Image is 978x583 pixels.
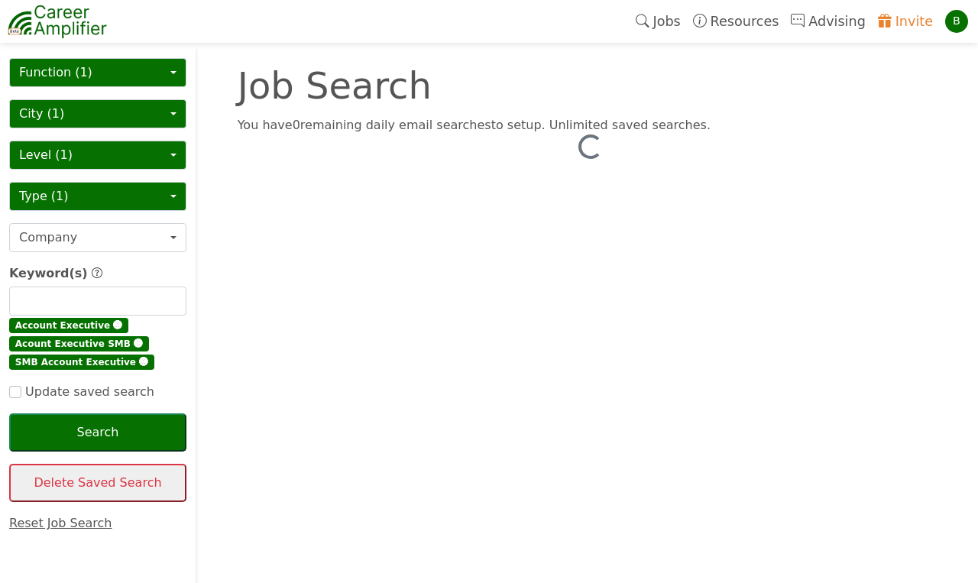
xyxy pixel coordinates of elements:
button: Delete Saved Search [9,464,186,502]
div: B [945,10,968,33]
a: Advising [785,4,871,39]
span: 🅧 [113,320,122,331]
a: Invite [872,4,939,39]
a: Jobs [630,4,687,39]
div: You have 0 remaining daily email search es to setup. Unlimited saved searches. [228,116,953,134]
button: Search [9,413,186,452]
span: 🅧 [134,338,143,349]
button: City (1) [9,99,186,128]
button: Level (1) [9,141,186,170]
span: Update saved search [21,384,154,399]
span: 🅧 [139,357,148,368]
button: Company [9,223,186,252]
span: Acount Executive SMB [9,336,149,351]
img: career-amplifier-logo.png [8,2,107,40]
span: SMB Account Executive [9,355,154,370]
button: Function (1) [9,58,186,87]
div: Job Search [228,67,772,104]
span: Account Executive [9,318,128,333]
button: Type (1) [9,182,186,211]
span: Keyword(s) [9,266,88,280]
a: Reset Job Search [9,516,112,530]
a: Resources [687,4,785,39]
